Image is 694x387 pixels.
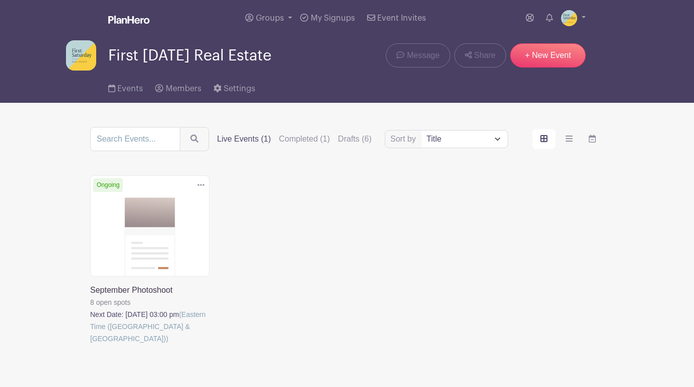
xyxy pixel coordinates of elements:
a: Share [454,43,506,68]
label: Completed (1) [279,133,330,145]
span: First [DATE] Real Estate [108,47,271,64]
span: My Signups [311,14,355,22]
a: Members [155,71,201,103]
div: order and view [532,129,604,149]
span: Events [117,85,143,93]
a: Settings [214,71,255,103]
span: Message [407,49,440,61]
span: Groups [256,14,284,22]
label: Live Events (1) [217,133,271,145]
span: Event Invites [377,14,426,22]
span: Share [474,49,496,61]
span: Settings [224,85,255,93]
label: Drafts (6) [338,133,372,145]
span: Members [166,85,201,93]
div: filters [217,133,372,145]
a: + New Event [510,43,586,68]
a: Message [386,43,450,68]
a: Events [108,71,143,103]
img: Untitled%20design%20copy.jpg [561,10,577,26]
img: FS_Social_icon.jpg [66,40,96,71]
label: Sort by [390,133,419,145]
input: Search Events... [90,127,180,151]
img: logo_white-6c42ec7e38ccf1d336a20a19083b03d10ae64f83f12c07503d8b9e83406b4c7d.svg [108,16,150,24]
